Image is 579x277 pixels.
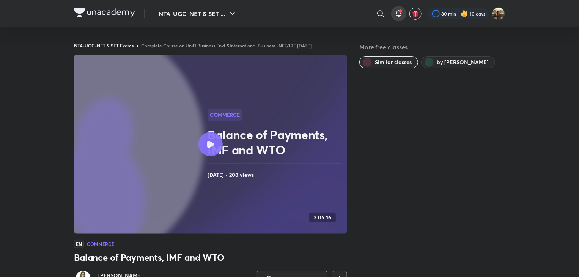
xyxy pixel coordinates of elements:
img: avatar [412,10,419,17]
span: Similar classes [375,58,412,66]
span: by Niharika Bhagtani [437,58,489,66]
h4: Commerce [87,242,114,246]
h5: More free classes [359,42,505,52]
a: Company Logo [74,8,135,19]
h3: Balance of Payments, IMF and WTO [74,251,347,263]
a: Complete Course on Unit1 Business Envt.&International Business -NET/JRF [DATE] [141,42,312,49]
button: NTA-UGC-NET & SET ... [154,6,242,21]
img: streak [461,10,468,17]
h4: [DATE] • 208 views [208,170,344,180]
button: Similar classes [359,56,418,68]
span: EN [74,240,84,248]
img: Company Logo [74,8,135,17]
h4: 2:05:16 [314,214,331,221]
h2: Balance of Payments, IMF and WTO [208,127,344,157]
img: Soumya singh [492,7,505,20]
a: NTA-UGC-NET & SET Exams [74,42,134,49]
button: by Niharika Bhagtani [421,56,495,68]
button: avatar [409,8,422,20]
